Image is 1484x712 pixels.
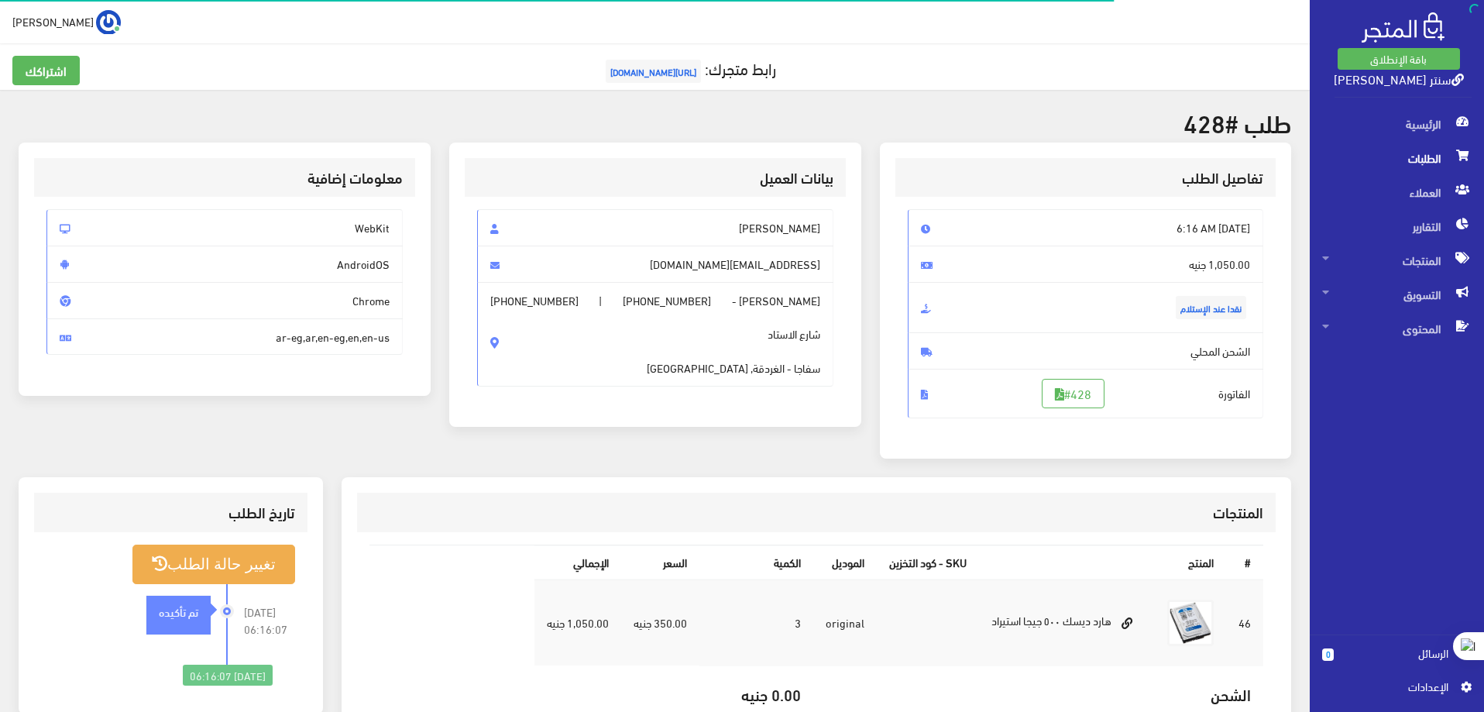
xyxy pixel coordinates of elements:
td: 3 [699,580,813,666]
a: باقة الإنطلاق [1338,48,1460,70]
a: اﻹعدادات [1322,678,1472,703]
span: الشحن المحلي [908,332,1264,370]
span: اﻹعدادات [1335,678,1448,695]
span: [PHONE_NUMBER] [490,292,579,309]
span: [PERSON_NAME] - | [477,282,833,387]
span: [URL][DOMAIN_NAME] [606,60,701,83]
td: 1,050.00 جنيه [534,580,621,666]
span: الطلبات [1322,141,1472,175]
span: الرئيسية [1322,107,1472,141]
span: AndroidOS [46,246,403,283]
span: ar-eg,ar,en-eg,en,en-us [46,318,403,356]
span: 1,050.00 جنيه [908,246,1264,283]
a: 0 الرسائل [1322,645,1472,678]
span: [PERSON_NAME] [12,12,94,31]
span: شارع الاستاد سفاجا - الغردقة, [GEOGRAPHIC_DATA] [647,309,820,377]
th: المنتج [979,545,1226,579]
span: نقدا عند الإستلام [1176,296,1246,319]
a: الرئيسية [1310,107,1484,141]
strong: تم تأكيده [159,603,198,620]
span: [EMAIL_ADDRESS][DOMAIN_NAME] [477,246,833,283]
td: 350.00 جنيه [621,580,699,666]
span: [PERSON_NAME] [477,209,833,246]
h5: الشحن [826,686,1251,703]
span: [PHONE_NUMBER] [623,292,711,309]
span: Chrome [46,282,403,319]
span: [DATE] 06:16:07 [244,604,295,638]
h3: المنتجات [369,505,1263,520]
a: الطلبات [1310,141,1484,175]
th: الموديل [813,545,877,579]
th: SKU - كود التخزين [877,545,979,579]
td: 46 [1226,580,1263,666]
h3: بيانات العميل [477,170,833,185]
span: التقارير [1322,209,1472,243]
button: تغيير حالة الطلب [132,545,295,584]
span: التسويق [1322,277,1472,311]
span: WebKit [46,209,403,246]
a: اشتراكك [12,56,80,85]
span: [DATE] 6:16 AM [908,209,1264,246]
h5: 0.00 جنيه [712,686,801,703]
div: [DATE] 06:16:07 [183,665,273,686]
a: التقارير [1310,209,1484,243]
a: سنتر [PERSON_NAME] [1334,67,1464,90]
span: 0 [1322,648,1334,661]
h3: معلومات إضافية [46,170,403,185]
a: #428 [1042,379,1104,408]
img: ... [96,10,121,35]
td: original [813,580,877,666]
a: العملاء [1310,175,1484,209]
h3: تفاصيل الطلب [908,170,1264,185]
span: المحتوى [1322,311,1472,346]
span: الرسائل [1346,645,1448,662]
h3: تاريخ الطلب [46,505,295,520]
a: المنتجات [1310,243,1484,277]
th: اﻹجمالي [534,545,621,579]
th: الكمية [699,545,813,579]
span: الفاتورة [908,369,1264,418]
h2: طلب #428 [19,108,1291,136]
td: هارد ديسك ٥٠٠ جيجا استيراد [979,580,1155,666]
th: السعر [621,545,699,579]
span: العملاء [1322,175,1472,209]
img: . [1362,12,1444,43]
a: رابط متجرك:[URL][DOMAIN_NAME] [602,53,776,82]
a: المحتوى [1310,311,1484,346]
span: المنتجات [1322,243,1472,277]
th: # [1226,545,1263,579]
a: ... [PERSON_NAME] [12,9,121,34]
